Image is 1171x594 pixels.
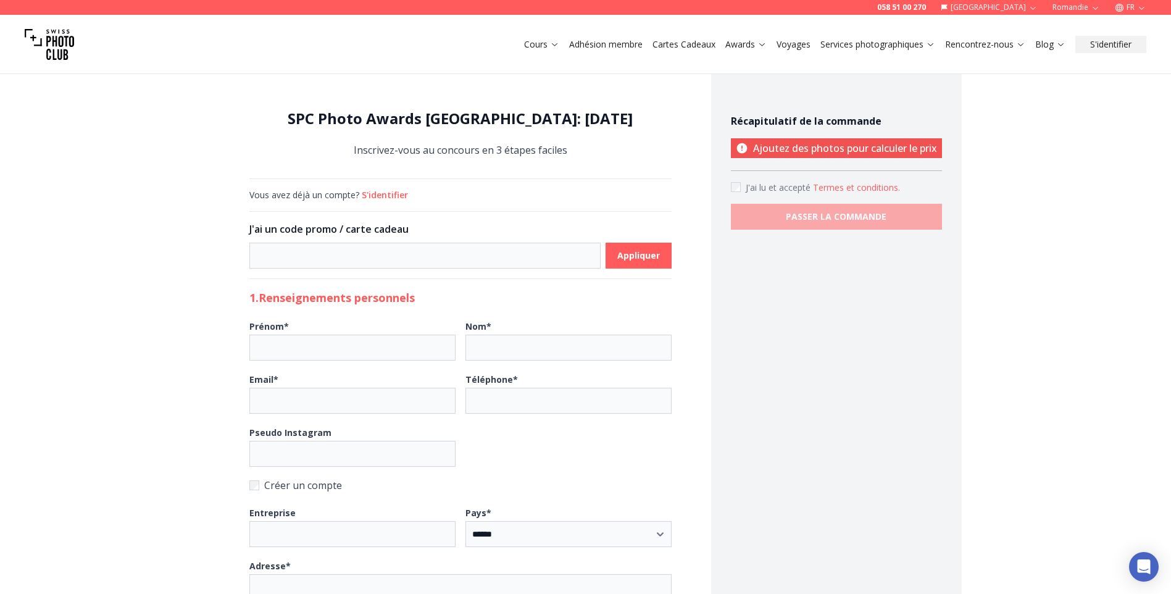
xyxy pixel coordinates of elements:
div: Vous avez déjà un compte? [249,189,672,201]
span: J'ai lu et accepté [746,182,813,193]
button: Appliquer [606,243,672,269]
a: Cartes Cadeaux [652,38,715,51]
button: Awards [720,36,772,53]
button: Voyages [772,36,815,53]
b: Email * [249,374,278,385]
input: Prénom* [249,335,456,361]
a: 058 51 00 270 [877,2,926,12]
b: Prénom * [249,320,289,332]
b: Pays * [465,507,491,519]
button: Adhésion membre [564,36,648,53]
select: Pays* [465,521,672,547]
a: Blog [1035,38,1065,51]
button: Rencontrez-nous [940,36,1030,53]
b: Appliquer [617,249,660,262]
input: Entreprise [249,521,456,547]
b: PASSER LA COMMANDE [786,211,886,223]
a: Adhésion membre [569,38,643,51]
input: Créer un compte [249,480,259,490]
p: Ajoutez des photos pour calculer le prix [731,138,942,158]
button: Cartes Cadeaux [648,36,720,53]
b: Entreprise [249,507,296,519]
b: Adresse * [249,560,291,572]
a: Cours [524,38,559,51]
h2: 1. Renseignements personnels [249,289,672,306]
a: Rencontrez-nous [945,38,1025,51]
b: Téléphone * [465,374,518,385]
b: Pseudo Instagram [249,427,331,438]
h3: J'ai un code promo / carte cadeau [249,222,672,236]
img: Swiss photo club [25,20,74,69]
input: Accept terms [731,182,741,192]
a: Services photographiques [820,38,935,51]
button: Accept termsJ'ai lu et accepté [813,182,900,194]
h1: SPC Photo Awards [GEOGRAPHIC_DATA]: [DATE] [249,109,672,128]
a: Voyages [777,38,811,51]
input: Téléphone* [465,388,672,414]
input: Email* [249,388,456,414]
input: Pseudo Instagram [249,441,456,467]
button: Cours [519,36,564,53]
button: Blog [1030,36,1070,53]
button: Services photographiques [815,36,940,53]
h4: Récapitulatif de la commande [731,114,942,128]
div: Inscrivez-vous au concours en 3 étapes faciles [249,109,672,159]
button: S'identifier [362,189,408,201]
div: Open Intercom Messenger [1129,552,1159,582]
label: Créer un compte [249,477,672,494]
button: S'identifier [1075,36,1146,53]
button: PASSER LA COMMANDE [731,204,942,230]
a: Awards [725,38,767,51]
b: Nom * [465,320,491,332]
